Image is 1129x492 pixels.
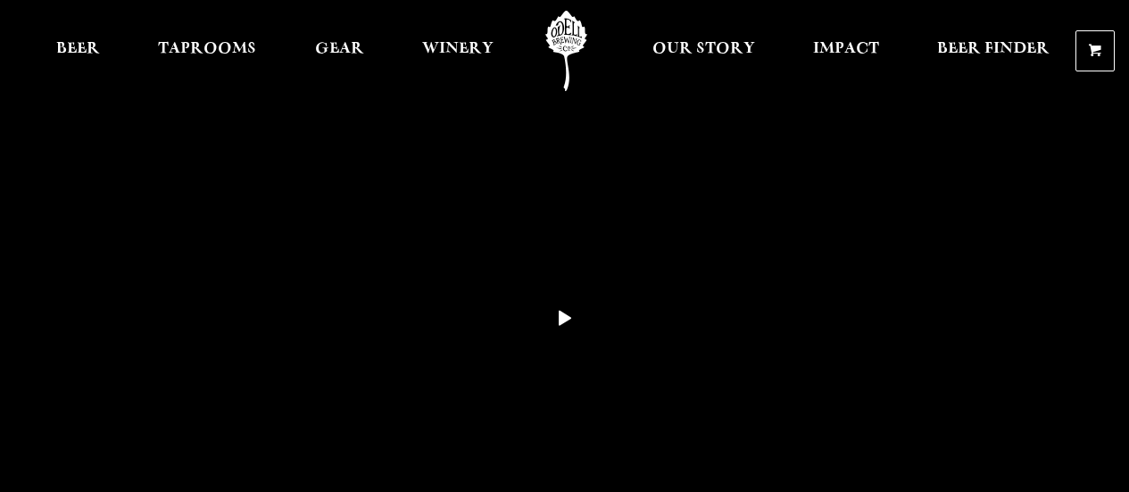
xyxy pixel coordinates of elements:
[652,42,755,56] span: Our Story
[303,11,376,91] a: Gear
[533,11,600,91] a: Odell Home
[45,11,112,91] a: Beer
[422,42,494,56] span: Winery
[641,11,767,91] a: Our Story
[801,11,891,91] a: Impact
[926,11,1061,91] a: Beer Finder
[813,42,879,56] span: Impact
[158,42,256,56] span: Taprooms
[411,11,505,91] a: Winery
[937,42,1050,56] span: Beer Finder
[146,11,268,91] a: Taprooms
[315,42,364,56] span: Gear
[56,42,100,56] span: Beer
